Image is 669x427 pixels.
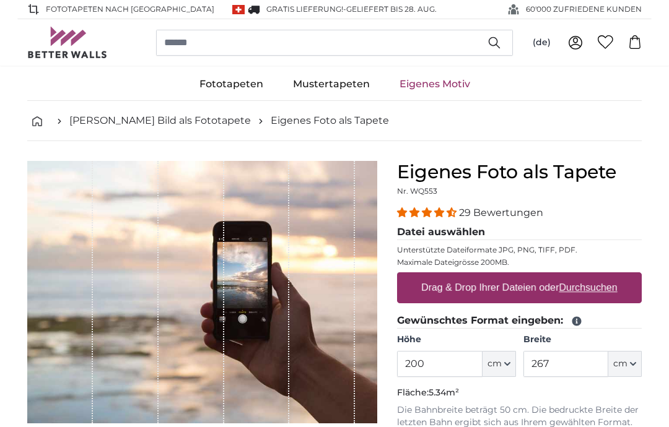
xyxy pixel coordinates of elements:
[46,4,214,15] span: Fototapeten nach [GEOGRAPHIC_DATA]
[526,4,642,15] span: 60'000 ZUFRIEDENE KUNDEN
[397,257,642,267] p: Maximale Dateigrösse 200MB.
[278,68,385,100] a: Mustertapeten
[27,101,642,141] nav: breadcrumbs
[397,207,459,218] span: 4.34 stars
[559,282,618,293] u: Durchsuchen
[397,245,642,255] p: Unterstützte Dateiformate JPG, PNG, TIFF, PDF.
[397,225,642,240] legend: Datei auswählen
[397,161,642,183] h1: Eigenes Foto als Tapete
[69,113,251,128] a: [PERSON_NAME] Bild als Fototapete
[488,358,502,370] span: cm
[397,334,515,346] label: Höhe
[608,351,642,377] button: cm
[266,4,343,14] span: GRATIS Lieferung!
[185,68,278,100] a: Fototapeten
[523,334,642,346] label: Breite
[271,113,389,128] a: Eigenes Foto als Tapete
[459,207,543,218] span: 29 Bewertungen
[523,32,561,54] button: (de)
[343,4,437,14] span: -
[27,27,108,58] img: Betterwalls
[483,351,516,377] button: cm
[397,387,642,399] p: Fläche:
[346,4,437,14] span: Geliefert bis 28. Aug.
[232,5,245,14] img: Schweiz
[613,358,627,370] span: cm
[385,68,485,100] a: Eigenes Motiv
[397,313,642,329] legend: Gewünschtes Format eingeben:
[429,387,459,398] span: 5.34m²
[397,186,437,196] span: Nr. WQ553
[416,275,623,300] label: Drag & Drop Ihrer Dateien oder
